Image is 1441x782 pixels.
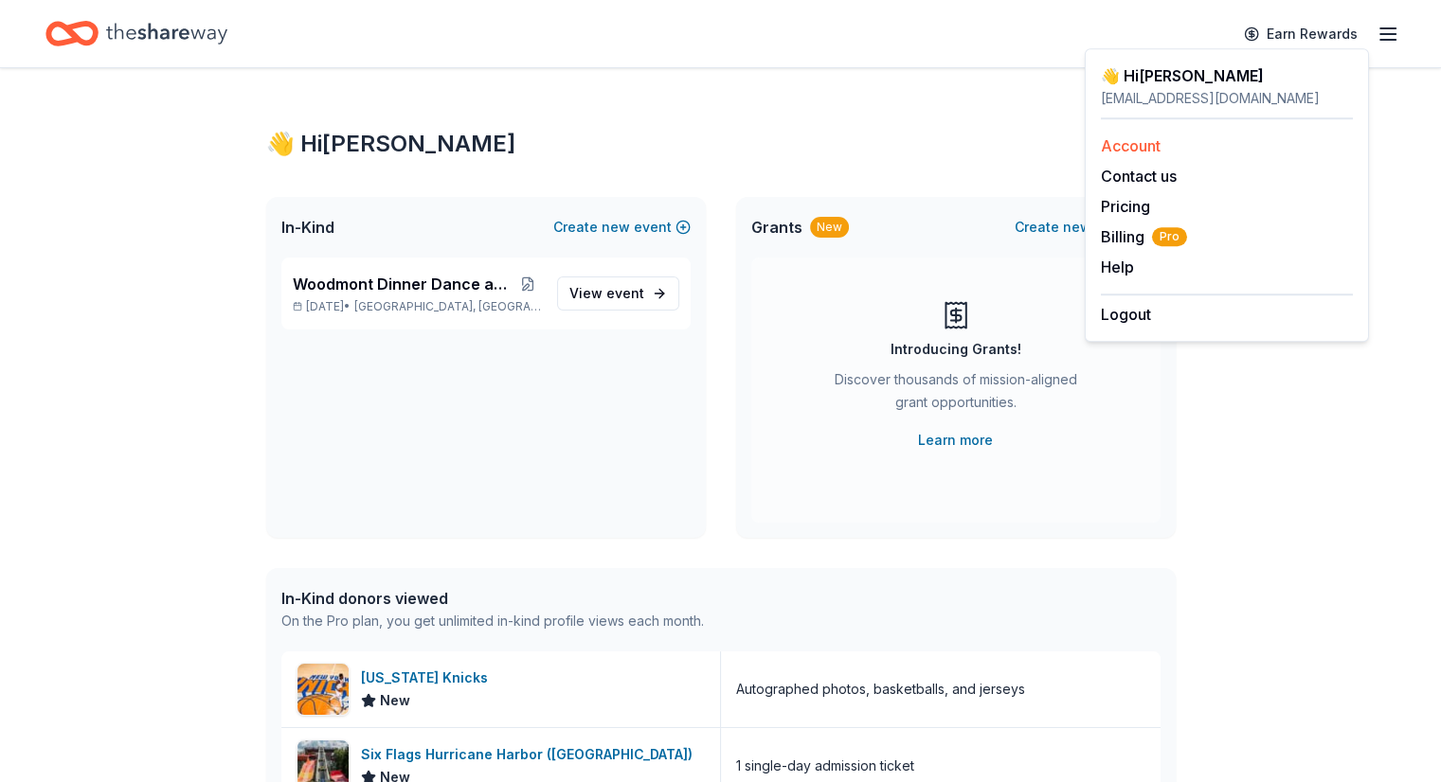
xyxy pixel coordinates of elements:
[1101,303,1151,326] button: Logout
[1101,165,1177,187] button: Contact us
[361,743,700,766] div: Six Flags Hurricane Harbor ([GEOGRAPHIC_DATA])
[1063,216,1091,239] span: new
[1015,216,1161,239] button: Createnewproject
[281,610,704,632] div: On the Pro plan, you get unlimited in-kind profile views each month.
[606,285,644,301] span: event
[1101,64,1353,87] div: 👋 Hi [PERSON_NAME]
[736,678,1025,701] div: Autographed photos, basketballs, and jerseys
[293,299,542,314] p: [DATE] •
[751,216,802,239] span: Grants
[810,217,849,238] div: New
[918,429,993,452] a: Learn more
[1101,225,1187,248] button: BillingPro
[1101,136,1161,155] a: Account
[1101,87,1353,110] div: [EMAIL_ADDRESS][DOMAIN_NAME]
[827,368,1085,421] div: Discover thousands of mission-aligned grant opportunities.
[281,587,704,610] div: In-Kind donors viewed
[281,216,334,239] span: In-Kind
[1101,197,1150,216] a: Pricing
[569,282,644,305] span: View
[45,11,227,56] a: Home
[602,216,630,239] span: new
[1152,227,1187,246] span: Pro
[293,273,514,295] span: Woodmont Dinner Dance and Tricky Tray
[1233,17,1369,51] a: Earn Rewards
[891,338,1021,361] div: Introducing Grants!
[354,299,541,314] span: [GEOGRAPHIC_DATA], [GEOGRAPHIC_DATA]
[1101,256,1134,278] button: Help
[380,689,410,712] span: New
[557,276,679,311] a: View event
[736,755,914,777] div: 1 single-day admission ticket
[297,664,349,715] img: Image for New York Knicks
[361,666,495,689] div: [US_STATE] Knicks
[1101,225,1187,248] span: Billing
[266,129,1176,159] div: 👋 Hi [PERSON_NAME]
[553,216,691,239] button: Createnewevent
